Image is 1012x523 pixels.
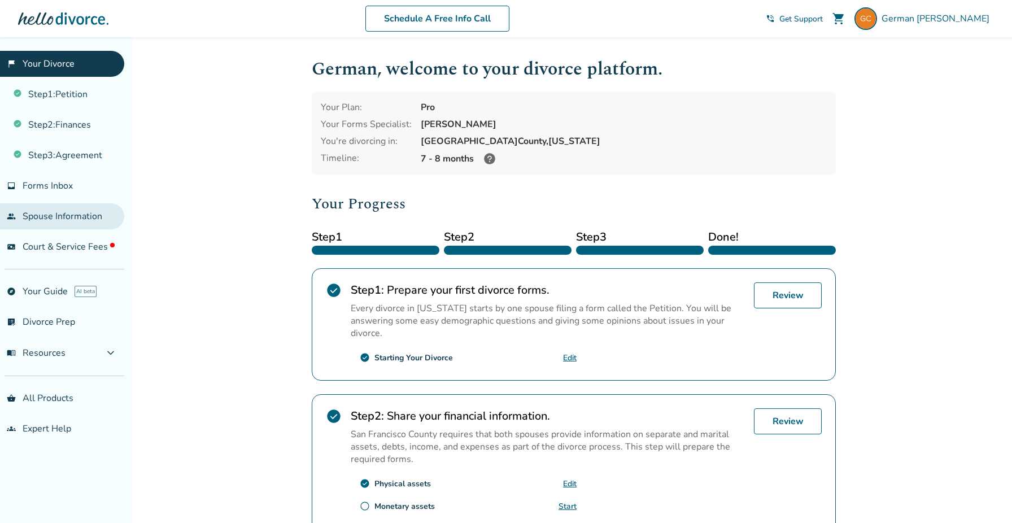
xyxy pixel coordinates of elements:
p: Every divorce in [US_STATE] starts by one spouse filing a form called the Petition. You will be a... [351,302,745,339]
span: groups [7,424,16,433]
div: Timeline: [321,152,412,165]
span: Resources [7,347,66,359]
span: Court & Service Fees [23,241,115,253]
a: Review [754,282,822,308]
a: phone_in_talkGet Support [766,14,823,24]
iframe: Chat Widget [956,469,1012,523]
h2: Share your financial information. [351,408,745,424]
span: expand_more [104,346,117,360]
div: 7 - 8 months [421,152,827,165]
span: check_circle [326,282,342,298]
span: explore [7,287,16,296]
span: inbox [7,181,16,190]
span: Step 3 [576,229,704,246]
span: Forms Inbox [23,180,73,192]
div: [PERSON_NAME] [421,118,827,130]
span: flag_2 [7,59,16,68]
div: Starting Your Divorce [374,352,453,363]
p: San Francisco County requires that both spouses provide information on separate and marital asset... [351,428,745,465]
a: Edit [563,478,577,489]
span: check_circle [360,478,370,489]
img: casella.german@gmail.com [854,7,877,30]
div: Monetary assets [374,501,435,512]
span: Step 1 [312,229,439,246]
div: Physical assets [374,478,431,489]
span: Get Support [779,14,823,24]
span: list_alt_check [7,317,16,326]
span: German [PERSON_NAME] [882,12,994,25]
h1: German , welcome to your divorce platform. [312,55,836,83]
div: You're divorcing in: [321,135,412,147]
strong: Step 2 : [351,408,384,424]
span: check_circle [360,352,370,363]
a: Schedule A Free Info Call [365,6,509,32]
div: Your Plan: [321,101,412,114]
h2: Your Progress [312,193,836,215]
div: [GEOGRAPHIC_DATA] County, [US_STATE] [421,135,827,147]
strong: Step 1 : [351,282,384,298]
span: check_circle [326,408,342,424]
span: people [7,212,16,221]
span: radio_button_unchecked [360,501,370,511]
span: shopping_basket [7,394,16,403]
span: shopping_cart [832,12,845,25]
a: Edit [563,352,577,363]
span: menu_book [7,348,16,358]
a: Start [559,501,577,512]
span: Step 2 [444,229,572,246]
span: AI beta [75,286,97,297]
span: universal_currency_alt [7,242,16,251]
div: Pro [421,101,827,114]
a: Review [754,408,822,434]
h2: Prepare your first divorce forms. [351,282,745,298]
span: phone_in_talk [766,14,775,23]
span: Done! [708,229,836,246]
div: Your Forms Specialist: [321,118,412,130]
